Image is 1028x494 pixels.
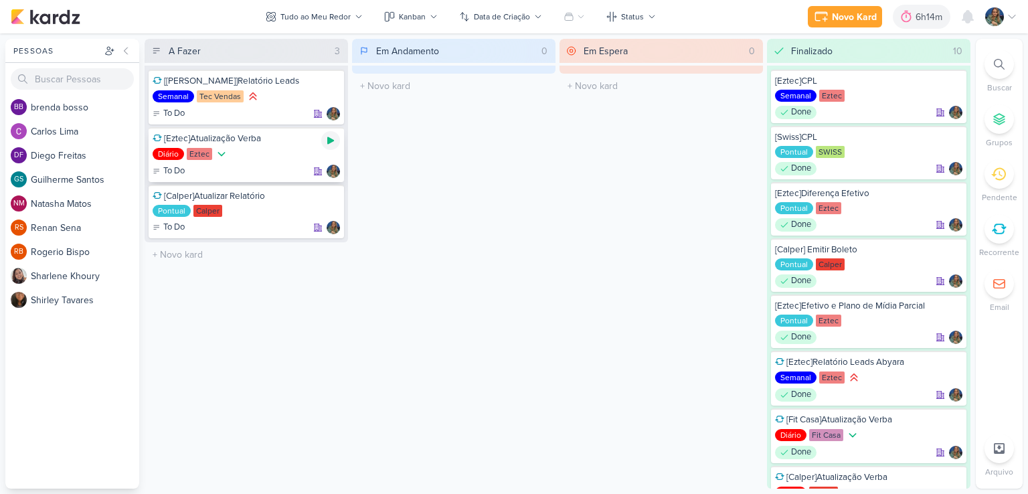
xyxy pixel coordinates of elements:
[990,301,1009,313] p: Email
[948,44,968,58] div: 10
[536,44,553,58] div: 0
[916,10,946,24] div: 6h14m
[246,90,260,103] div: Prioridade Alta
[775,75,962,87] div: [Eztec]CPL
[187,148,212,160] div: Eztec
[14,248,23,256] p: RB
[775,429,806,441] div: Diário
[791,44,833,58] div: Finalizado
[775,414,962,426] div: [Fit Casa]Atualização Verba
[153,90,194,102] div: Semanal
[775,258,813,270] div: Pontual
[31,149,139,163] div: D i e g o F r e i t a s
[327,221,340,234] div: Responsável: Isabella Gutierres
[987,82,1012,94] p: Buscar
[215,147,228,161] div: Prioridade Baixa
[14,152,23,159] p: DF
[791,162,811,175] p: Done
[775,244,962,256] div: [Calper] Emitir Boleto
[775,274,817,288] div: Done
[949,331,962,344] div: Responsável: Isabella Gutierres
[949,331,962,344] img: Isabella Gutierres
[562,76,760,96] input: + Novo kard
[775,131,962,143] div: [Swiss]CPL
[13,200,25,208] p: NM
[949,388,962,402] div: Responsável: Isabella Gutierres
[153,190,340,202] div: [Calper]Atualizar Relatório
[775,331,817,344] div: Done
[816,202,841,214] div: Eztec
[11,147,27,163] div: Diego Freitas
[584,44,628,58] div: Em Espera
[11,9,80,25] img: kardz.app
[163,165,185,178] p: To Do
[31,221,139,235] div: R e n a n S e n a
[153,75,340,87] div: [Tec Vendas]Relatório Leads
[949,446,962,459] div: Responsável: Isabella Gutierres
[11,292,27,308] img: Shirley Tavares
[153,148,184,160] div: Diário
[327,107,340,120] div: Responsável: Isabella Gutierres
[775,187,962,199] div: [Eztec]Diferença Efetivo
[791,446,811,459] p: Done
[11,171,27,187] div: Guilherme Santos
[816,146,845,158] div: SWISS
[14,104,23,111] p: bb
[775,106,817,119] div: Done
[14,176,23,183] p: GS
[791,388,811,402] p: Done
[949,446,962,459] img: Isabella Gutierres
[163,221,185,234] p: To Do
[949,274,962,288] div: Responsável: Isabella Gutierres
[791,106,811,119] p: Done
[791,218,811,232] p: Done
[327,165,340,178] div: Responsável: Isabella Gutierres
[949,162,962,175] div: Responsável: Isabella Gutierres
[979,246,1019,258] p: Recorrente
[949,162,962,175] img: Isabella Gutierres
[15,224,23,232] p: RS
[11,268,27,284] img: Sharlene Khoury
[11,195,27,212] div: Natasha Matos
[775,356,962,368] div: [Eztec]Relatório Leads Abyara
[976,50,1023,94] li: Ctrl + F
[775,90,817,102] div: Semanal
[31,197,139,211] div: N a t a s h a M a t o s
[11,45,102,57] div: Pessoas
[147,245,345,264] input: + Novo kard
[775,315,813,327] div: Pontual
[11,220,27,236] div: Renan Sena
[153,107,185,120] div: To Do
[329,44,345,58] div: 3
[11,244,27,260] div: Rogerio Bispo
[31,245,139,259] div: R o g e r i o B i s p o
[982,191,1017,203] p: Pendente
[847,371,861,384] div: Prioridade Alta
[949,106,962,119] div: Responsável: Isabella Gutierres
[321,131,340,150] div: Ligar relógio
[985,466,1013,478] p: Arquivo
[986,137,1013,149] p: Grupos
[775,202,813,214] div: Pontual
[327,165,340,178] img: Isabella Gutierres
[791,331,811,344] p: Done
[31,269,139,283] div: S h a r l e n e K h o u r y
[949,218,962,232] img: Isabella Gutierres
[775,162,817,175] div: Done
[949,106,962,119] img: Isabella Gutierres
[809,429,843,441] div: Fit Casa
[355,76,553,96] input: + Novo kard
[808,6,882,27] button: Novo Kard
[376,44,439,58] div: Em Andamento
[775,446,817,459] div: Done
[31,125,139,139] div: C a r l o s L i m a
[832,10,877,24] div: Novo Kard
[153,221,185,234] div: To Do
[153,205,191,217] div: Pontual
[31,173,139,187] div: G u i l h e r m e S a n t o s
[775,218,817,232] div: Done
[11,123,27,139] img: Carlos Lima
[327,221,340,234] img: Isabella Gutierres
[816,315,841,327] div: Eztec
[153,165,185,178] div: To Do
